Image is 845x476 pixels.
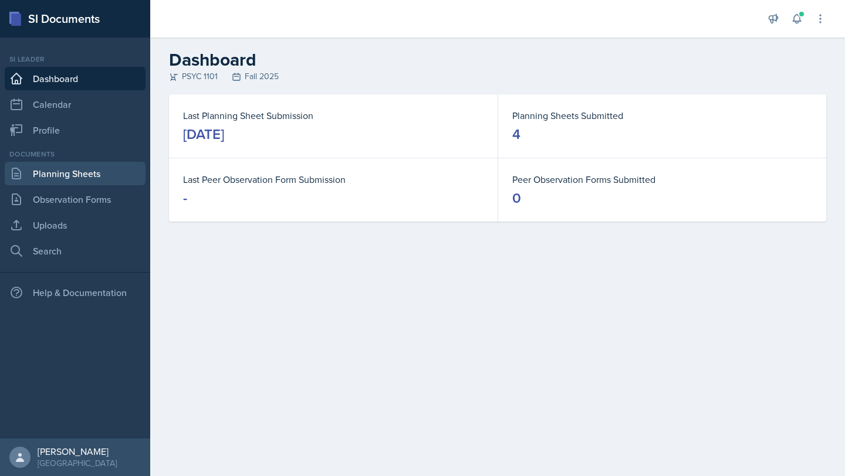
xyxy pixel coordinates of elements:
div: Si leader [5,54,146,64]
a: Calendar [5,93,146,116]
a: Observation Forms [5,188,146,211]
dt: Last Planning Sheet Submission [183,108,484,123]
a: Planning Sheets [5,162,146,185]
a: Dashboard [5,67,146,90]
div: 0 [512,189,521,208]
div: [GEOGRAPHIC_DATA] [38,457,117,469]
a: Search [5,239,146,263]
h2: Dashboard [169,49,826,70]
div: 4 [512,125,520,144]
div: [PERSON_NAME] [38,446,117,457]
div: [DATE] [183,125,224,144]
div: - [183,189,187,208]
div: PSYC 1101 Fall 2025 [169,70,826,83]
a: Uploads [5,213,146,237]
dt: Last Peer Observation Form Submission [183,172,484,186]
div: Help & Documentation [5,281,146,304]
dt: Peer Observation Forms Submitted [512,172,812,186]
a: Profile [5,118,146,142]
dt: Planning Sheets Submitted [512,108,812,123]
div: Documents [5,149,146,159]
